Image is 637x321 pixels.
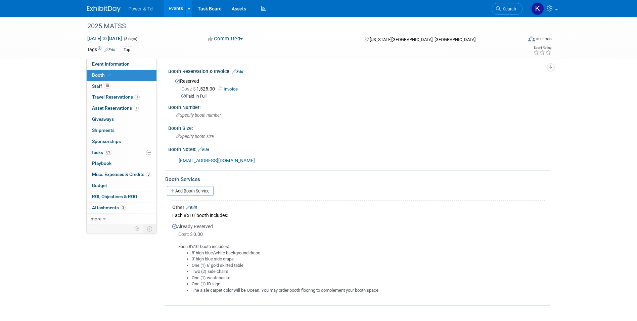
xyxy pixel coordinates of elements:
a: Shipments [87,125,156,136]
li: The aisle carpet color will be Ocean. You may order booth flooring to complement your booth space. [192,287,545,294]
a: [EMAIL_ADDRESS][DOMAIN_NAME] [179,158,255,164]
span: Playbook [92,160,111,166]
span: Specify booth number [176,113,221,118]
a: Invoice [219,86,241,92]
div: Booth Number: [168,102,550,111]
img: Kelley Hood [531,2,544,15]
div: Booth Notes: [168,144,550,153]
span: Search [501,6,516,11]
span: [US_STATE][GEOGRAPHIC_DATA], [GEOGRAPHIC_DATA] [370,37,475,42]
span: Sponsorships [92,139,121,144]
a: Edit [198,147,209,152]
a: Staff10 [87,81,156,92]
li: 8' high blue/white background drape [192,250,545,256]
a: Edit [104,47,116,52]
a: Sponsorships [87,136,156,147]
a: Edit [186,205,197,210]
span: Tasks [91,150,112,155]
div: Booth Services [165,176,550,183]
span: (3 days) [123,37,137,41]
span: Cost: $ [181,86,196,92]
li: 3' high blue side drape [192,256,545,262]
img: Format-Inperson.png [528,36,535,41]
div: Booth Size: [168,123,550,132]
a: ROI, Objectives & ROO [87,191,156,202]
a: Booth [87,70,156,81]
a: Budget [87,180,156,191]
div: Reserved [173,76,545,100]
li: One (1) 6' gold skirted table [192,262,545,269]
span: 1 [134,106,139,111]
span: Asset Reservations [92,105,139,111]
span: Cost: $ [178,231,193,237]
div: Top [122,46,132,53]
a: Asset Reservations1 [87,103,156,114]
span: Misc. Expenses & Credits [92,172,151,177]
div: In-Person [536,36,552,41]
span: Attachments [92,205,126,210]
span: Travel Reservations [92,94,140,100]
img: ExhibitDay [87,6,121,12]
div: Already Reserved [172,220,545,294]
div: 2025 MATSS [85,20,512,32]
span: Budget [92,183,107,188]
span: Booth [92,72,112,78]
a: Giveaways [87,114,156,125]
button: Committed [206,35,245,42]
span: Staff [92,83,110,89]
a: Playbook [87,158,156,169]
a: Tasks0% [87,147,156,158]
a: more [87,214,156,224]
td: Toggle Event Tabs [143,224,156,233]
div: Booth Reservation & Invoice: [168,66,550,75]
span: Shipments [92,128,115,133]
td: Tags [87,46,116,54]
span: 0.00 [178,231,206,237]
span: Giveaways [92,116,114,122]
div: Paid in Full [181,93,545,100]
a: Travel Reservations1 [87,92,156,103]
i: Booth reservation complete [108,73,111,77]
div: Each 8'x10' booth includes: [172,211,545,220]
span: 1,525.00 [181,86,218,92]
a: Search [492,3,522,15]
span: 0% [105,150,112,155]
span: Event Information [92,61,130,67]
a: Misc. Expenses & Credits3 [87,169,156,180]
li: One (1) wastebasket [192,275,545,281]
span: 3 [121,205,126,210]
a: Event Information [87,59,156,70]
span: [DATE] [DATE] [87,35,122,41]
a: Attachments3 [87,203,156,213]
a: Add Booth Service [167,186,214,196]
div: Each 8'x10' booth includes: [172,238,545,294]
span: ROI, Objectives & ROO [92,194,137,199]
div: Other [172,204,545,211]
span: Power & Tel [129,6,153,11]
li: One (1) ID sign [192,281,545,287]
span: 10 [104,83,110,88]
div: Event Format [483,35,552,45]
span: more [91,216,101,221]
div: Event Rating [533,46,551,49]
span: 3 [146,172,151,177]
td: Personalize Event Tab Strip [131,224,143,233]
span: Specify booth size [176,134,214,139]
span: to [101,36,108,41]
a: Edit [232,69,243,74]
span: 1 [135,95,140,100]
li: Two (2) side chairs [192,269,545,275]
